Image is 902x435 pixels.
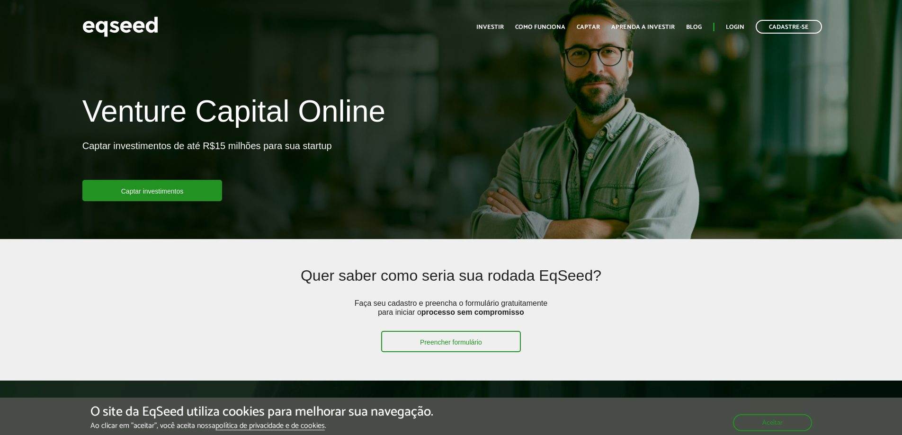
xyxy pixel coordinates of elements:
img: EqSeed [82,14,158,39]
h1: Venture Capital Online [82,95,385,133]
p: Faça seu cadastro e preencha o formulário gratuitamente para iniciar o [351,299,550,331]
p: Ao clicar em "aceitar", você aceita nossa . [90,421,433,430]
a: Login [726,24,744,30]
a: política de privacidade e de cookies [215,422,325,430]
a: Investir [476,24,504,30]
a: Captar [577,24,600,30]
a: Aprenda a investir [611,24,675,30]
h2: Quer saber como seria sua rodada EqSeed? [157,267,744,298]
a: Preencher formulário [381,331,521,352]
p: Captar investimentos de até R$15 milhões para sua startup [82,140,332,180]
a: Blog [686,24,702,30]
a: Cadastre-se [756,20,822,34]
button: Aceitar [733,414,812,431]
a: Captar investimentos [82,180,223,201]
strong: processo sem compromisso [421,308,524,316]
a: Como funciona [515,24,565,30]
h5: O site da EqSeed utiliza cookies para melhorar sua navegação. [90,405,433,419]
